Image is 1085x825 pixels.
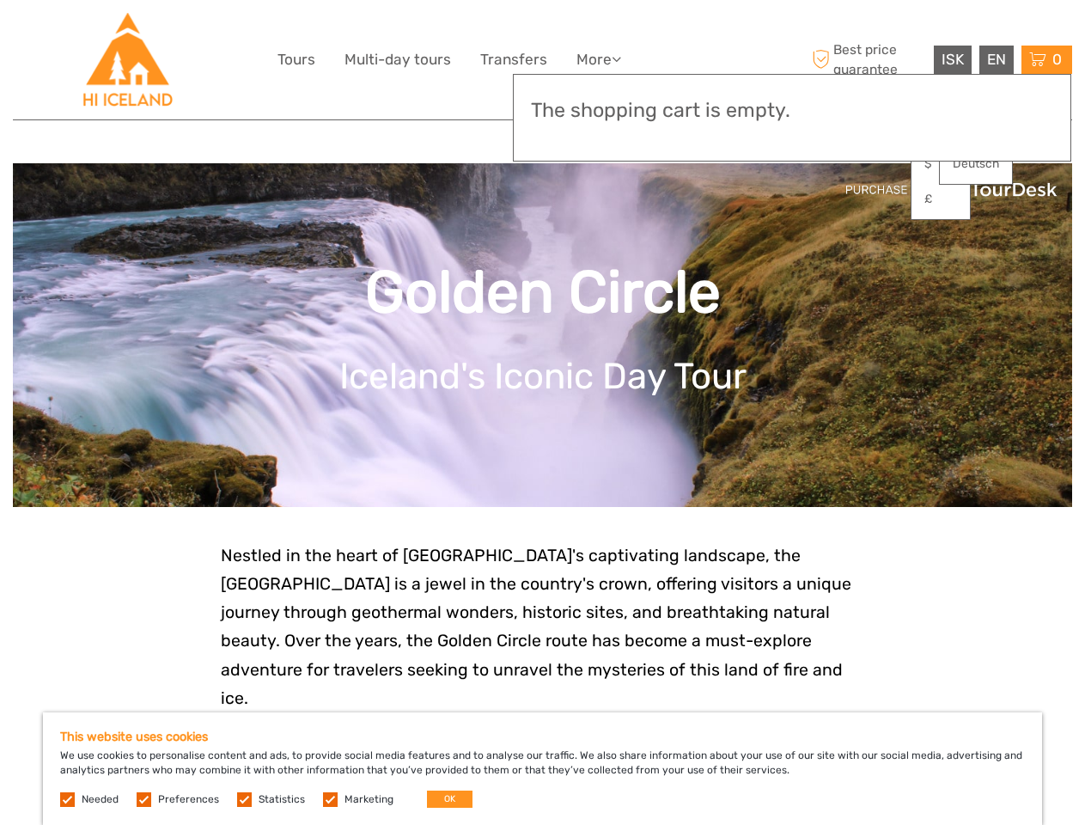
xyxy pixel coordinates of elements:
[940,149,1012,180] a: Deutsch
[60,730,1025,744] h5: This website uses cookies
[43,712,1042,825] div: We use cookies to personalise content and ads, to provide social media features and to analyse ou...
[844,176,1059,203] img: PurchaseViaTourDeskwhite.png
[344,792,393,807] label: Marketing
[24,30,194,44] p: We're away right now. Please check back later!
[979,46,1014,74] div: EN
[808,40,930,78] span: Best price guarantee
[39,355,1046,398] h1: Iceland's Iconic Day Tour
[158,792,219,807] label: Preferences
[277,47,315,72] a: Tours
[259,792,305,807] label: Statistics
[531,99,1053,123] h3: The shopping cart is empty.
[1050,51,1064,68] span: 0
[82,792,119,807] label: Needed
[198,27,218,47] button: Open LiveChat chat widget
[480,47,547,72] a: Transfers
[911,149,970,180] a: $
[576,47,621,72] a: More
[427,791,472,808] button: OK
[942,51,964,68] span: ISK
[39,258,1046,327] h1: Golden Circle
[221,546,851,708] span: Nestled in the heart of [GEOGRAPHIC_DATA]'s captivating landscape, the [GEOGRAPHIC_DATA] is a jew...
[911,184,970,215] a: £
[81,13,174,107] img: Hostelling International
[344,47,451,72] a: Multi-day tours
